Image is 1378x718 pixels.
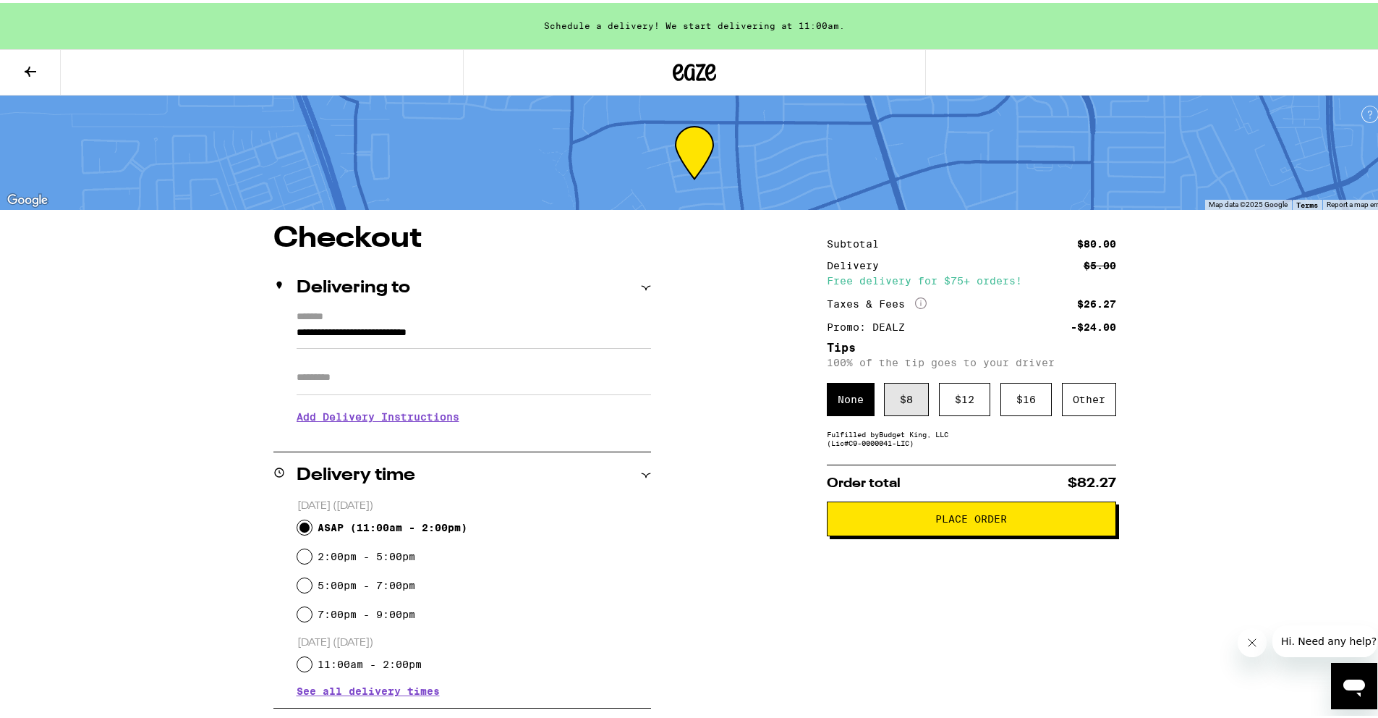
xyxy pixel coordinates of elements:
[939,380,990,413] div: $ 12
[1077,236,1116,246] div: $80.00
[827,499,1116,533] button: Place Order
[1209,198,1288,206] span: Map data ©2025 Google
[884,380,929,413] div: $ 8
[297,633,651,647] p: [DATE] ([DATE])
[1000,380,1052,413] div: $ 16
[827,354,1116,366] p: 100% of the tip goes to your driver
[1062,380,1116,413] div: Other
[1068,474,1116,487] span: $82.27
[297,497,651,510] p: [DATE] ([DATE])
[4,188,51,207] img: Google
[827,295,927,308] div: Taxes & Fees
[1331,660,1377,706] iframe: Button to launch messaging window
[297,397,651,431] h3: Add Delivery Instructions
[1238,625,1267,654] iframe: Close message
[935,511,1007,521] span: Place Order
[1071,319,1116,329] div: -$24.00
[827,319,915,329] div: Promo: DEALZ
[318,577,415,588] label: 5:00pm - 7:00pm
[1084,258,1116,268] div: $5.00
[1296,198,1318,206] a: Terms
[318,656,422,667] label: 11:00am - 2:00pm
[4,188,51,207] a: Open this area in Google Maps (opens a new window)
[318,606,415,617] label: 7:00pm - 9:00pm
[297,431,651,442] p: We'll contact you at [PHONE_NUMBER] when we arrive
[827,339,1116,351] h5: Tips
[827,427,1116,444] div: Fulfilled by Budget King, LLC (Lic# C9-0000041-LIC )
[297,276,410,294] h2: Delivering to
[827,236,889,246] div: Subtotal
[273,221,651,250] h1: Checkout
[297,464,415,481] h2: Delivery time
[1272,622,1377,654] iframe: Message from company
[827,273,1116,283] div: Free delivery for $75+ orders!
[827,474,901,487] span: Order total
[1077,296,1116,306] div: $26.27
[827,380,875,413] div: None
[827,258,889,268] div: Delivery
[318,548,415,559] label: 2:00pm - 5:00pm
[318,519,467,531] span: ASAP ( 11:00am - 2:00pm )
[297,683,440,693] button: See all delivery times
